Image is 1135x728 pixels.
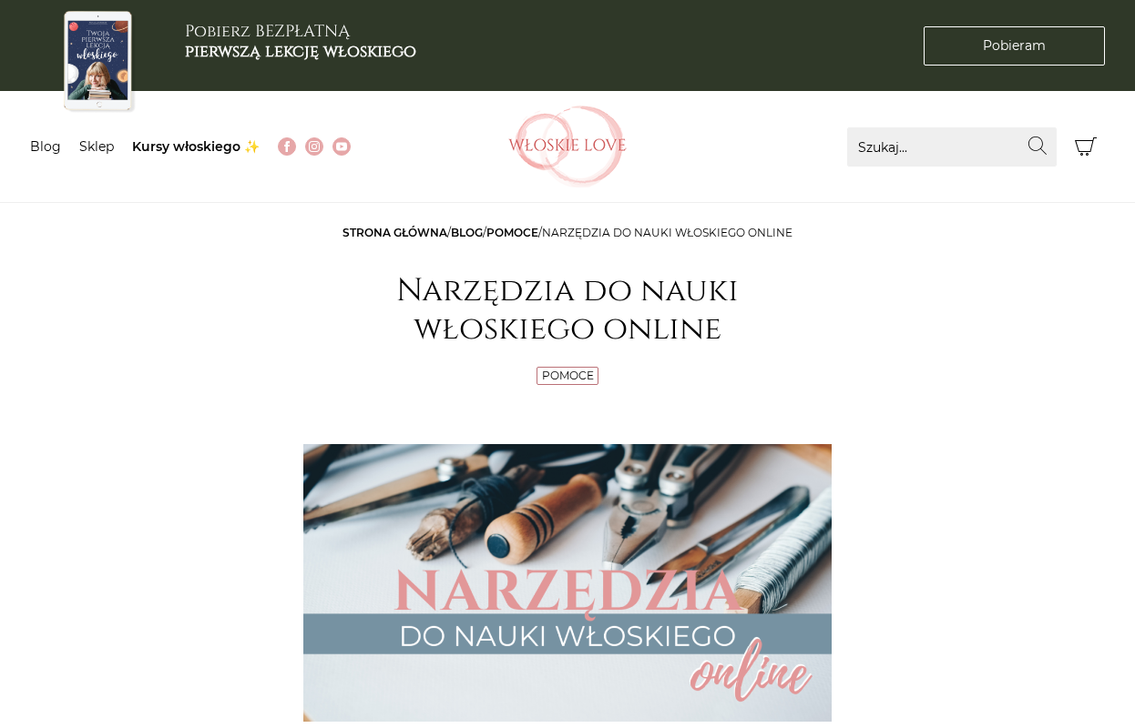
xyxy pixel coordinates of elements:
a: Pobieram [924,26,1105,66]
input: Szukaj... [847,127,1057,167]
h1: Narzędzia do nauki włoskiego online [303,272,832,349]
span: / / / [343,226,792,239]
img: Włoskielove [508,106,627,187]
span: Pobieram [983,36,1046,56]
a: Blog [30,138,61,155]
a: Strona główna [343,226,447,239]
span: Narzędzia do nauki włoskiego online [542,226,792,239]
button: Koszyk [1066,127,1105,167]
a: Pomoce [542,369,594,382]
a: Blog [451,226,483,239]
a: Kursy włoskiego ✨ [132,138,260,155]
a: Sklep [79,138,114,155]
h3: Pobierz BEZPŁATNĄ [185,22,416,61]
a: Pomoce [486,226,538,239]
b: pierwszą lekcję włoskiego [185,40,416,63]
